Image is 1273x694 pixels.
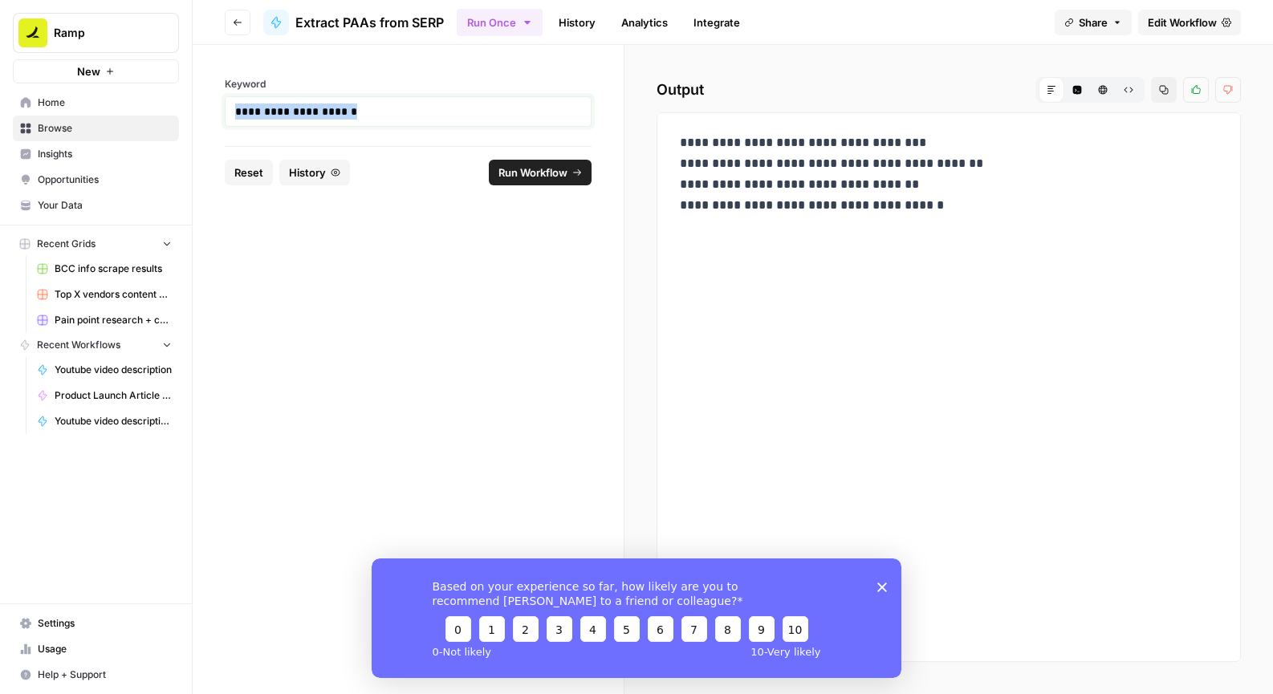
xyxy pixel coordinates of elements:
a: Pain point research + content generator [30,307,179,333]
button: Run Workflow [489,160,592,185]
a: History [549,10,605,35]
span: Help + Support [38,668,172,682]
button: Share [1055,10,1132,35]
button: Recent Grids [13,232,179,256]
span: Share [1079,14,1108,30]
span: Recent Workflows [37,338,120,352]
span: Settings [38,616,172,631]
a: Youtube video description [30,357,179,383]
span: New [77,63,100,79]
h2: Output [657,77,1241,103]
iframe: Survey from AirOps [372,558,901,678]
a: Opportunities [13,167,179,193]
a: Edit Workflow [1138,10,1241,35]
button: Recent Workflows [13,333,179,357]
span: Top X vendors content generator [55,287,172,302]
a: Extract PAAs from SERP [263,10,444,35]
span: Product Launch Article Automation [55,388,172,403]
button: Reset [225,160,273,185]
span: Extract PAAs from SERP [295,13,444,32]
span: Run Workflow [498,164,567,181]
span: History [289,164,326,181]
label: Keyword [225,77,592,91]
span: BCC info scrape results [55,262,172,276]
span: Home [38,95,172,110]
span: Youtube video descriptions [55,414,172,428]
button: Workspace: Ramp [13,13,179,53]
span: Opportunities [38,172,172,187]
button: Help + Support [13,662,179,688]
button: History [279,160,350,185]
a: Settings [13,611,179,636]
a: Top X vendors content generator [30,282,179,307]
a: Integrate [684,10,750,35]
span: Edit Workflow [1148,14,1217,30]
span: Browse [38,121,172,136]
span: Youtube video description [55,363,172,377]
span: Your Data [38,198,172,213]
a: Product Launch Article Automation [30,383,179,408]
a: Analytics [612,10,677,35]
a: Usage [13,636,179,662]
span: Insights [38,147,172,161]
a: Browse [13,116,179,141]
span: Pain point research + content generator [55,313,172,327]
a: Home [13,90,179,116]
a: Insights [13,141,179,167]
span: Reset [234,164,263,181]
span: Ramp [54,25,151,41]
span: Recent Grids [37,237,96,251]
span: Usage [38,642,172,656]
button: Run Once [457,9,543,36]
button: New [13,59,179,83]
a: Youtube video descriptions [30,408,179,434]
a: Your Data [13,193,179,218]
img: Ramp Logo [18,18,47,47]
a: BCC info scrape results [30,256,179,282]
